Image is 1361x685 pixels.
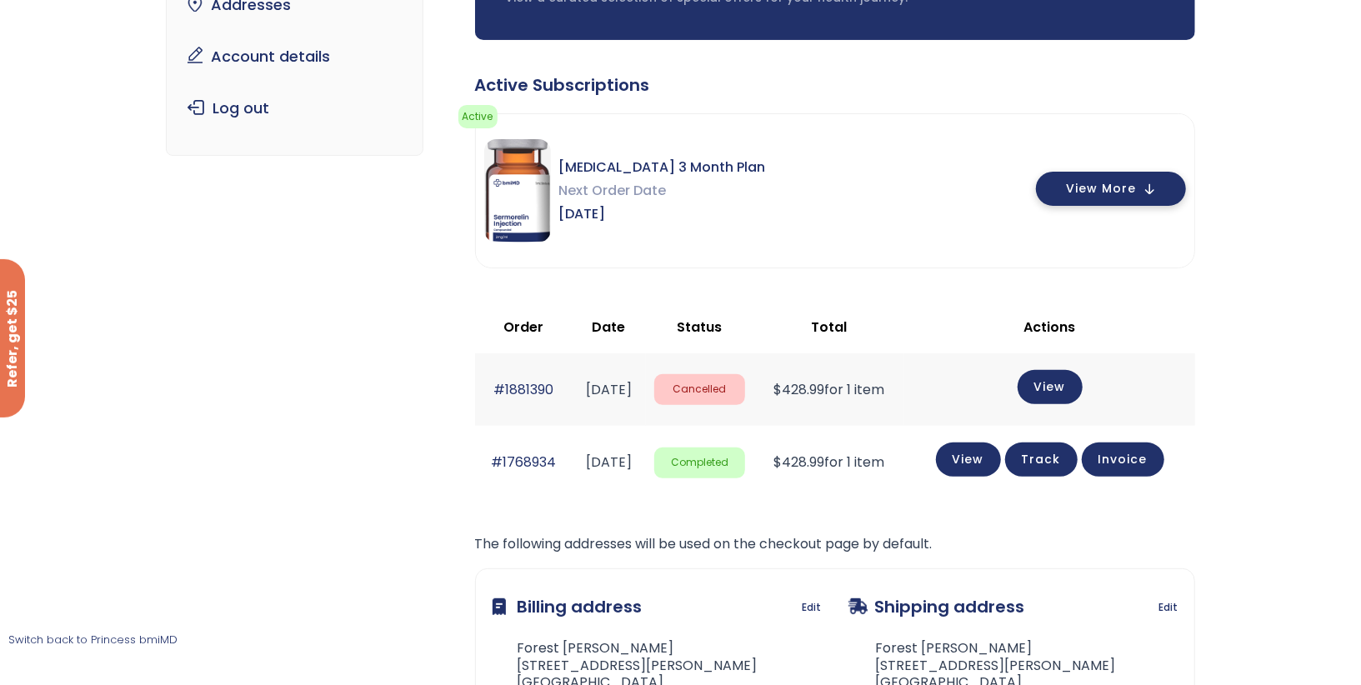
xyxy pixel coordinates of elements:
[503,317,543,337] span: Order
[493,586,643,627] h3: Billing address
[458,105,498,128] span: active
[1005,442,1078,477] a: Track
[802,596,821,619] a: Edit
[1158,596,1178,619] a: Edit
[179,91,410,126] a: Log out
[586,380,632,399] time: [DATE]
[773,452,782,472] span: $
[491,452,556,472] a: #1768934
[848,586,1024,627] h3: Shipping address
[753,353,904,426] td: for 1 item
[586,452,632,472] time: [DATE]
[1066,183,1136,194] span: View More
[475,532,1195,556] p: The following addresses will be used on the checkout page by default.
[592,317,625,337] span: Date
[677,317,722,337] span: Status
[475,73,1195,97] div: Active Subscriptions
[936,442,1001,477] a: View
[1018,370,1083,404] a: View
[559,179,766,202] span: Next Order Date
[654,447,745,478] span: Completed
[1082,442,1164,477] a: Invoice
[773,452,824,472] span: 428.99
[179,39,410,74] a: Account details
[753,426,904,498] td: for 1 item
[773,380,782,399] span: $
[493,380,553,399] a: #1881390
[559,202,766,226] span: [DATE]
[8,632,178,647] a: Switch back to Princess bmiMD
[654,374,745,405] span: Cancelled
[1024,317,1076,337] span: Actions
[1036,172,1186,206] button: View More
[811,317,847,337] span: Total
[559,156,766,179] span: [MEDICAL_DATA] 3 Month Plan
[773,380,824,399] span: 428.99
